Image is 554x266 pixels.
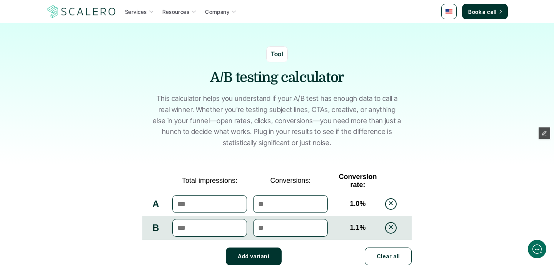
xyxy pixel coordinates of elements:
img: Scalero company logo [46,4,117,19]
td: Total impressions: [169,170,250,192]
button: Clear all [365,248,412,265]
a: Scalero company logo [46,5,117,18]
div: ScaleroTypically replies in a few hours [23,5,144,20]
g: /> [120,209,130,216]
td: 1.1 % [331,216,385,240]
p: This calculator helps you understand if your A/B test has enough data to call a real winner. Whet... [152,93,402,149]
div: Scalero [29,5,92,13]
td: Conversion rate: [331,170,385,192]
td: A [142,192,169,216]
p: Tool [271,49,284,59]
button: Edit Framer Content [539,127,550,139]
h1: A/B testing calculator [162,68,392,87]
a: Book a call [462,4,508,19]
td: Conversions: [250,170,331,192]
p: Resources [162,8,189,16]
td: B [142,216,169,240]
tspan: GIF [122,211,128,215]
button: />GIF [117,202,133,224]
p: Services [125,8,147,16]
p: Book a call [468,8,496,16]
span: We run on Gist [64,194,97,199]
td: 1.0 % [331,192,385,216]
iframe: gist-messenger-bubble-iframe [528,240,546,258]
div: Typically replies in a few hours [29,15,92,20]
p: Company [205,8,229,16]
button: Add variant [226,248,282,265]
